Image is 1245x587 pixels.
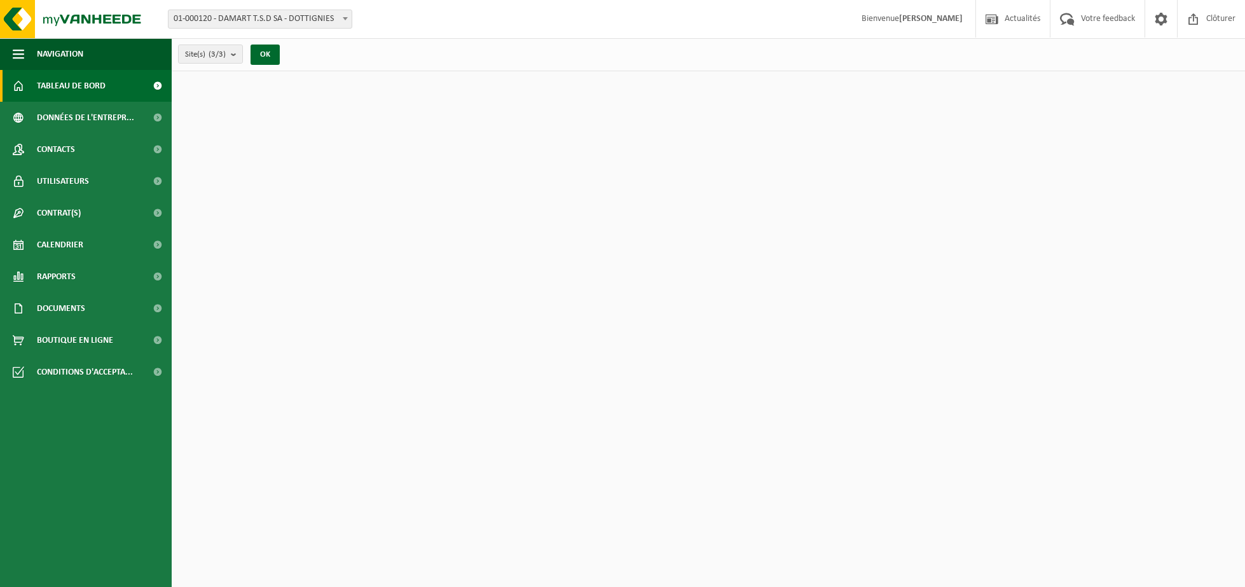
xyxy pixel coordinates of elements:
[37,293,85,324] span: Documents
[37,38,83,70] span: Navigation
[37,70,106,102] span: Tableau de bord
[37,229,83,261] span: Calendrier
[37,134,75,165] span: Contacts
[37,261,76,293] span: Rapports
[37,324,113,356] span: Boutique en ligne
[251,45,280,65] button: OK
[185,45,226,64] span: Site(s)
[209,50,226,59] count: (3/3)
[169,10,352,28] span: 01-000120 - DAMART T.S.D SA - DOTTIGNIES
[37,197,81,229] span: Contrat(s)
[37,356,133,388] span: Conditions d'accepta...
[178,45,243,64] button: Site(s)(3/3)
[168,10,352,29] span: 01-000120 - DAMART T.S.D SA - DOTTIGNIES
[37,102,134,134] span: Données de l'entrepr...
[899,14,963,24] strong: [PERSON_NAME]
[37,165,89,197] span: Utilisateurs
